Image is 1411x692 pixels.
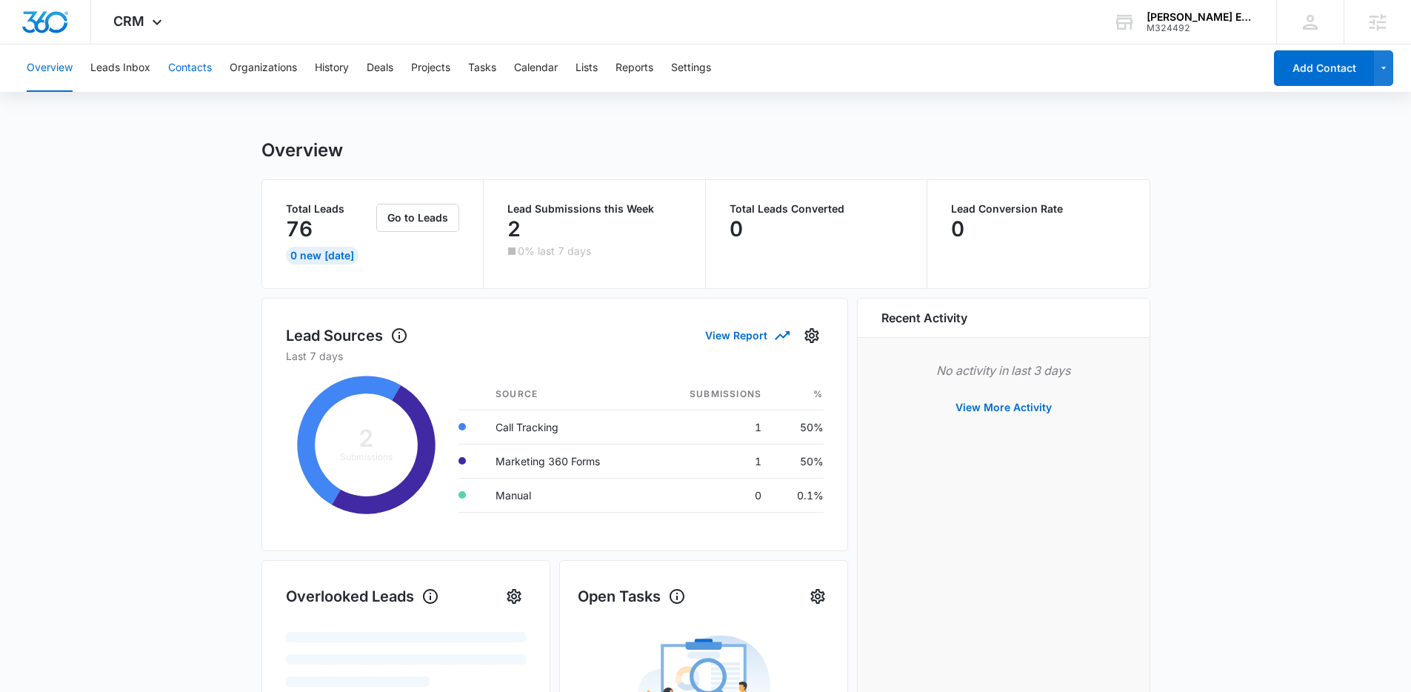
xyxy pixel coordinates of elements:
[1274,50,1374,86] button: Add Contact
[286,348,824,364] p: Last 7 days
[671,44,711,92] button: Settings
[27,44,73,92] button: Overview
[1147,23,1255,33] div: account id
[650,478,773,512] td: 0
[518,246,591,256] p: 0% last 7 days
[650,410,773,444] td: 1
[502,585,526,608] button: Settings
[773,379,823,410] th: %
[650,444,773,478] td: 1
[90,44,150,92] button: Leads Inbox
[730,217,743,241] p: 0
[286,204,374,214] p: Total Leads
[286,217,313,241] p: 76
[261,139,343,162] h1: Overview
[773,444,823,478] td: 50%
[881,309,967,327] h6: Recent Activity
[773,478,823,512] td: 0.1%
[113,13,144,29] span: CRM
[484,379,650,410] th: Source
[484,410,650,444] td: Call Tracking
[951,217,964,241] p: 0
[616,44,653,92] button: Reports
[286,325,408,347] h1: Lead Sources
[941,390,1067,425] button: View More Activity
[286,585,439,608] h1: Overlooked Leads
[800,324,824,347] button: Settings
[951,204,1126,214] p: Lead Conversion Rate
[230,44,297,92] button: Organizations
[705,322,788,348] button: View Report
[514,44,558,92] button: Calendar
[168,44,212,92] button: Contacts
[1147,11,1255,23] div: account name
[315,44,349,92] button: History
[576,44,598,92] button: Lists
[286,247,358,265] div: 0 New [DATE]
[484,444,650,478] td: Marketing 360 Forms
[507,204,681,214] p: Lead Submissions this Week
[881,362,1126,379] p: No activity in last 3 days
[376,204,459,232] button: Go to Leads
[411,44,450,92] button: Projects
[730,204,904,214] p: Total Leads Converted
[650,379,773,410] th: Submissions
[468,44,496,92] button: Tasks
[376,211,459,224] a: Go to Leads
[507,217,521,241] p: 2
[773,410,823,444] td: 50%
[367,44,393,92] button: Deals
[484,478,650,512] td: Manual
[578,585,686,608] h1: Open Tasks
[806,585,830,608] button: Settings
